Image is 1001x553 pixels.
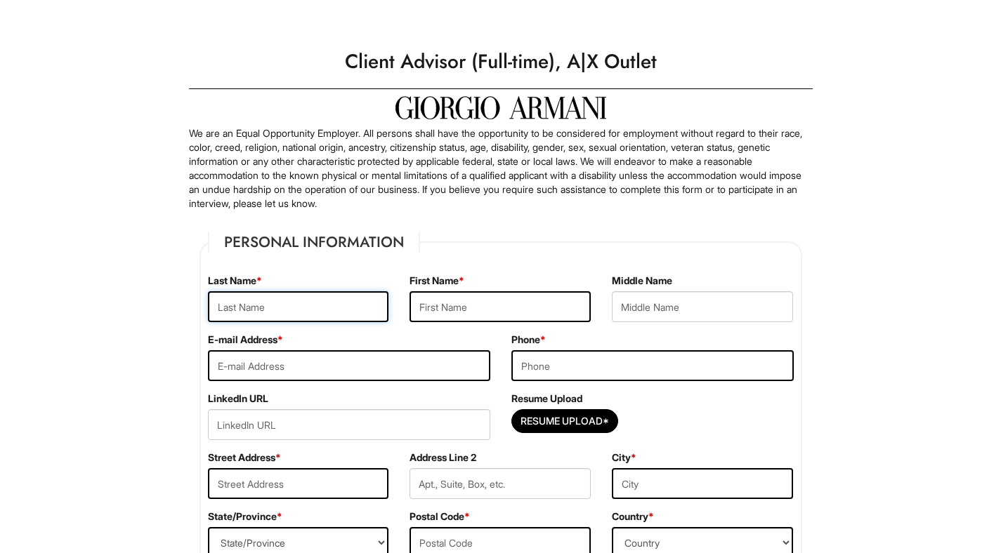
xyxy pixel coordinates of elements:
[208,451,281,465] label: Street Address
[208,333,283,347] label: E-mail Address
[410,468,591,499] input: Apt., Suite, Box, etc.
[511,392,582,406] label: Resume Upload
[208,274,262,288] label: Last Name
[612,291,793,322] input: Middle Name
[208,509,282,524] label: State/Province
[395,96,606,119] img: Giorgio Armani
[612,509,654,524] label: Country
[511,350,794,381] input: Phone
[208,392,268,406] label: LinkedIn URL
[208,350,490,381] input: E-mail Address
[410,509,470,524] label: Postal Code
[410,274,464,288] label: First Name
[208,409,490,440] input: LinkedIn URL
[182,42,820,81] h1: Client Advisor (Full-time), A|X Outlet
[208,291,389,322] input: Last Name
[612,451,636,465] label: City
[511,409,618,433] button: Resume Upload*Resume Upload*
[511,333,546,347] label: Phone
[208,468,389,499] input: Street Address
[612,274,672,288] label: Middle Name
[612,468,793,499] input: City
[410,291,591,322] input: First Name
[189,126,813,211] p: We are an Equal Opportunity Employer. All persons shall have the opportunity to be considered for...
[410,451,476,465] label: Address Line 2
[208,232,420,253] legend: Personal Information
